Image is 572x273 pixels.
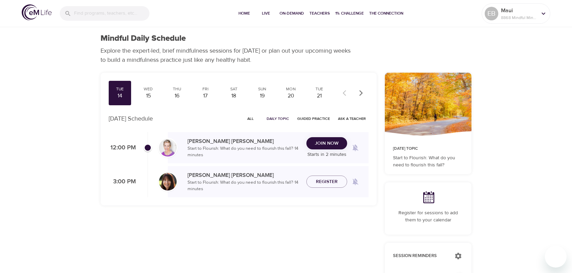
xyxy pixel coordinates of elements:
span: All [242,115,258,122]
div: 21 [311,92,328,100]
div: Tue [311,86,328,92]
p: Start to Flourish: What do you need to flourish this fall? · 14 minutes [187,179,301,193]
span: The Connection [369,10,403,17]
button: Guided Practice [294,113,333,124]
span: 1% Challenge [335,10,364,17]
div: Thu [168,86,185,92]
p: [PERSON_NAME] [PERSON_NAME] [187,137,301,145]
span: Teachers [309,10,330,17]
p: 8868 Mindful Minutes [501,15,537,21]
div: 17 [197,92,214,100]
p: Register for sessions to add them to your calendar [393,210,463,224]
iframe: Button to launch messaging window [545,246,567,268]
span: Guided Practice [297,115,330,122]
img: kellyb.jpg [159,139,177,157]
p: 12:00 PM [109,143,136,152]
span: Join Now [315,139,339,148]
span: Remind me when a class goes live every Tuesday at 12:00 PM [347,140,363,156]
button: Daily Topic [264,113,292,124]
div: EB [485,7,498,20]
div: 19 [254,92,271,100]
button: Join Now [306,137,347,150]
div: 20 [282,92,299,100]
p: Start to Flourish: What do you need to flourish this fall? · 14 minutes [187,145,301,159]
div: Mon [282,86,299,92]
button: Register [306,176,347,188]
p: Session Reminders [393,253,448,259]
img: Andrea_Lieberstein-min.jpg [159,173,177,190]
button: All [239,113,261,124]
p: 3:00 PM [109,177,136,186]
div: Sat [226,86,243,92]
span: Remind me when a class goes live every Tuesday at 3:00 PM [347,174,363,190]
div: Sun [254,86,271,92]
img: logo [22,4,52,20]
div: 15 [140,92,157,100]
div: Fri [197,86,214,92]
button: Ask a Teacher [335,113,369,124]
div: 16 [168,92,185,100]
span: Home [236,10,252,17]
div: Tue [111,86,128,92]
div: Wed [140,86,157,92]
p: Starts in 2 minutes [306,151,347,158]
input: Find programs, teachers, etc... [74,6,149,21]
h1: Mindful Daily Schedule [101,34,186,43]
span: On-Demand [280,10,304,17]
div: 18 [226,92,243,100]
div: 14 [111,92,128,100]
span: Live [258,10,274,17]
span: Ask a Teacher [338,115,366,122]
p: [PERSON_NAME] [PERSON_NAME] [187,171,301,179]
p: Start to Flourish: What do you need to flourish this fall? [393,154,463,169]
p: Explore the expert-led, brief mindfulness sessions for [DATE] or plan out your upcoming weeks to ... [101,46,355,65]
p: [DATE] Topic [393,146,463,152]
p: [DATE] Schedule [109,114,153,123]
span: Daily Topic [267,115,289,122]
p: Maui [501,6,537,15]
span: Register [316,178,338,186]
